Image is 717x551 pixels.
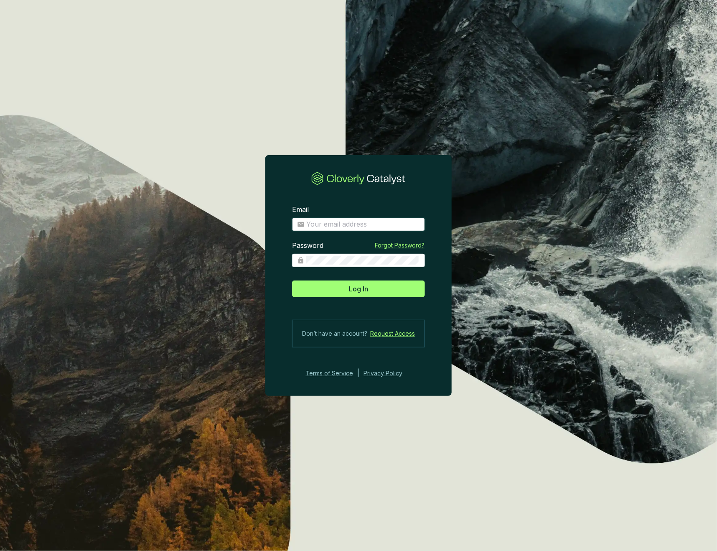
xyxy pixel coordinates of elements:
label: Email [292,205,309,214]
button: Log In [292,281,425,297]
span: Log In [349,284,368,294]
input: Email [306,220,420,229]
a: Request Access [370,329,415,339]
label: Password [292,241,323,250]
a: Forgot Password? [375,241,425,250]
div: | [358,368,360,378]
a: Privacy Policy [364,368,414,378]
input: Password [306,256,419,265]
span: Don’t have an account? [302,329,367,339]
a: Terms of Service [303,368,353,378]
